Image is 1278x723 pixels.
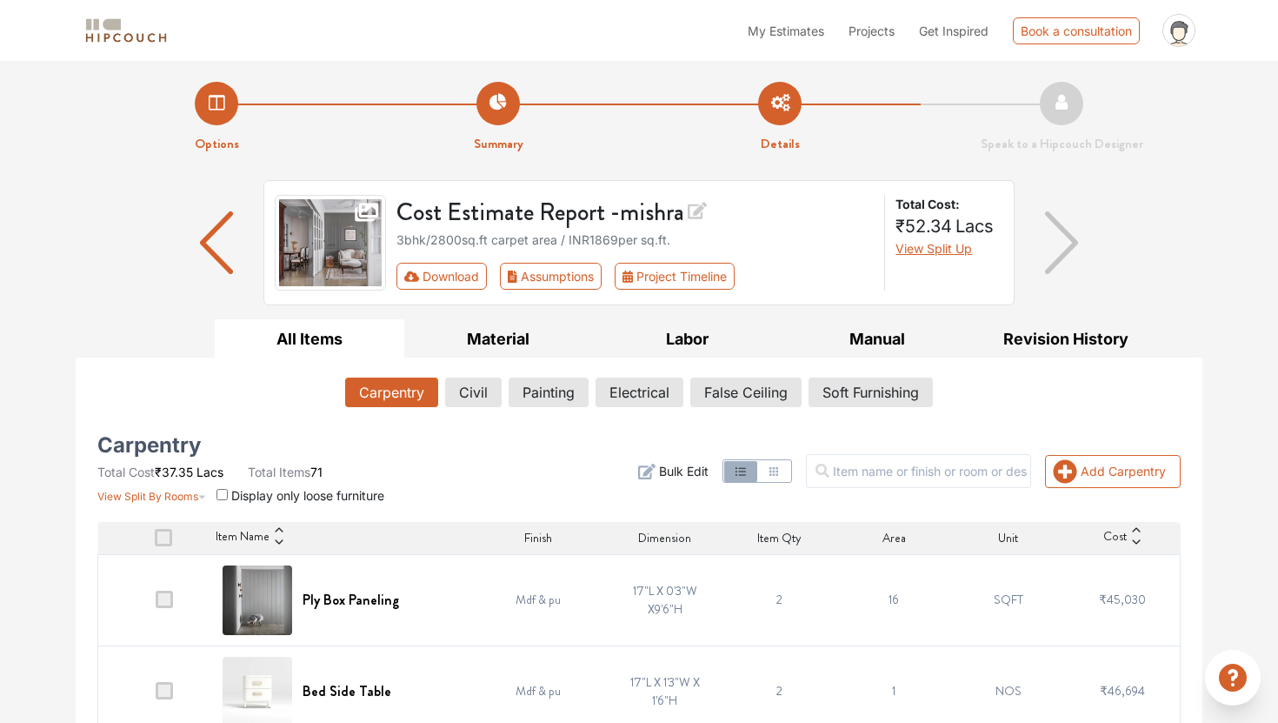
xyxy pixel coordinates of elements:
span: logo-horizontal.svg [83,11,170,50]
strong: Total Cost: [895,195,1000,213]
li: 71 [248,463,323,481]
input: Item name or finish or room or description [806,454,1031,488]
strong: Speak to a Hipcouch Designer [981,134,1143,153]
button: Assumptions [500,263,602,290]
button: Material [404,319,594,358]
span: Item Name [216,527,270,548]
td: 2 [722,554,837,646]
span: Get Inspired [919,23,988,38]
button: Civil [445,378,502,407]
button: Soft Furnishing [809,378,933,407]
button: View Split Up [895,239,972,258]
div: First group [396,263,749,290]
span: My Estimates [748,23,824,38]
td: 16 [836,554,951,646]
h5: Carpentry [97,438,201,452]
span: Total Items [248,465,310,479]
span: Unit [998,529,1018,547]
button: Manual [782,319,972,358]
img: gallery [275,195,386,291]
img: arrow right [1045,211,1079,274]
span: Lacs [196,465,223,479]
span: ₹45,030 [1099,591,1146,608]
button: Bulk Edit [638,462,709,480]
strong: Details [761,134,800,153]
span: View Split By Rooms [97,490,198,503]
img: arrow left [200,211,234,274]
div: Toolbar with button groups [396,263,875,290]
strong: Summary [474,134,523,153]
span: Display only loose furniture [231,488,384,503]
span: ₹52.34 [895,216,952,237]
span: Cost [1103,527,1127,548]
button: Electrical [596,378,683,407]
img: logo-horizontal.svg [83,16,170,46]
button: Download [396,263,488,290]
span: Bulk Edit [659,462,709,480]
span: View Split Up [895,241,972,256]
span: Finish [524,529,552,547]
button: View Split By Rooms [97,481,206,505]
div: Book a consultation [1013,17,1140,44]
button: False Ceiling [690,378,802,407]
td: SQFT [951,554,1066,646]
img: Ply Box Paneling [223,566,292,635]
span: Dimension [638,529,691,547]
button: Painting [509,378,589,407]
button: Carpentry [345,378,438,407]
button: Revision History [971,319,1161,358]
span: Item Qty [757,529,802,547]
h6: Bed Side Table [303,683,391,700]
div: 3bhk / 2800 sq.ft carpet area / INR 1869 per sq.ft. [396,231,875,249]
span: ₹46,694 [1100,682,1145,700]
h3: Cost Estimate Report - mishra [396,195,875,227]
button: Labor [593,319,782,358]
button: All Items [215,319,404,358]
span: Lacs [955,216,994,237]
span: ₹37.35 [155,465,193,479]
button: Add Carpentry [1045,455,1181,488]
strong: Options [195,134,239,153]
span: Area [882,529,906,547]
h6: Ply Box Paneling [303,592,399,608]
span: Projects [849,23,895,38]
span: Total Cost [97,465,155,479]
td: 1'7"L X 0'3"W X9'6"H [608,554,722,646]
td: Mdf & pu [469,554,608,646]
button: Project Timeline [615,263,735,290]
